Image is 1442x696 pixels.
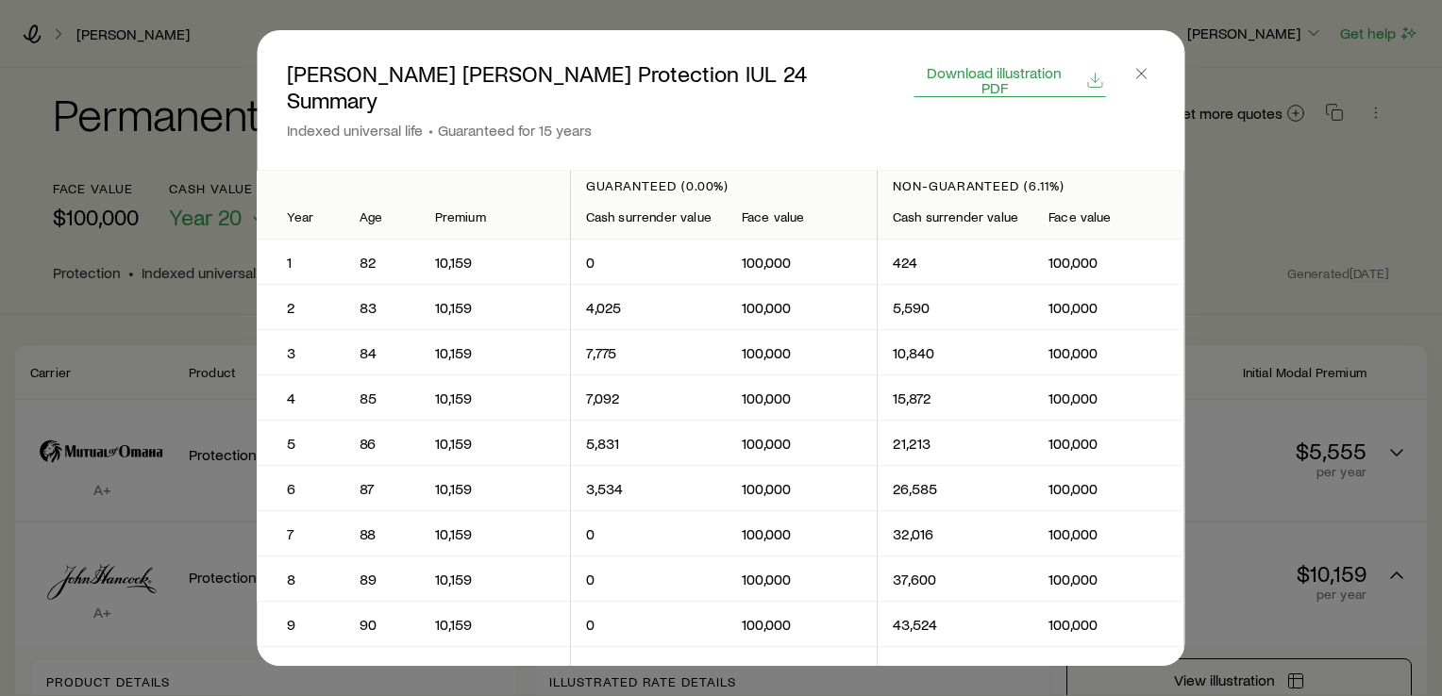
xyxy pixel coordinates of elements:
p: 1 [287,253,314,272]
p: 10,159 [435,298,555,317]
p: 88 [360,524,405,543]
p: 85 [360,389,405,407]
p: 100,000 [742,524,862,543]
p: 100,000 [1049,479,1169,498]
p: 8 [287,570,314,588]
p: 91 [360,660,405,679]
p: 50,131 [893,660,1018,679]
p: 4 [287,389,314,407]
p: 4,025 [586,298,712,317]
p: 2 [287,298,314,317]
p: 21,213 [893,434,1018,453]
p: 10,159 [435,389,555,407]
p: 7,775 [586,343,712,362]
p: 100,000 [1049,343,1169,362]
p: 3 [287,343,314,362]
p: 0 [586,660,712,679]
p: 100,000 [1049,389,1169,407]
p: 10,159 [435,570,555,588]
p: 86 [360,434,405,453]
p: 100,000 [742,343,862,362]
div: Face value [742,209,862,224]
p: 87 [360,479,405,498]
p: 10,159 [435,253,555,272]
p: 100,000 [742,660,862,679]
p: 0 [586,615,712,634]
button: Download illustration PDF [914,64,1105,97]
p: 84 [360,343,405,362]
p: 100,000 [1049,434,1169,453]
div: Face value [1049,209,1169,224]
p: 100,000 [742,434,862,453]
p: 100,000 [742,253,862,272]
p: Guaranteed (0.00%) [586,178,862,193]
p: 0 [586,524,712,543]
p: 10,159 [435,524,555,543]
p: 100,000 [742,615,862,634]
p: 6 [287,479,314,498]
p: 10,159 [435,660,555,679]
p: 5,831 [586,434,712,453]
p: 10,159 [435,434,555,453]
div: Premium [435,209,555,224]
p: 100,000 [742,479,862,498]
p: 5,590 [893,298,1018,317]
p: 7 [287,524,314,543]
p: 26,585 [893,479,1018,498]
p: 100,000 [1049,615,1169,634]
p: 83 [360,298,405,317]
p: [PERSON_NAME] [PERSON_NAME] Protection IUL 24 Summary [287,60,891,113]
p: 100,000 [742,298,862,317]
p: 9 [287,615,314,634]
p: 43,524 [893,615,1018,634]
p: 100,000 [1049,524,1169,543]
p: 10,159 [435,343,555,362]
p: 100,000 [1049,253,1169,272]
p: 32,016 [893,524,1018,543]
p: 100,000 [1049,298,1169,317]
div: Cash surrender value [893,209,1018,224]
p: 0 [586,570,712,588]
p: 10,159 [435,615,555,634]
div: Cash surrender value [586,209,712,224]
p: 82 [360,253,405,272]
div: Year [287,209,314,224]
p: 0 [586,253,712,272]
div: Age [360,209,405,224]
p: 10 [287,660,314,679]
p: 10,840 [893,343,1018,362]
p: 15,872 [893,389,1018,407]
p: 100,000 [742,389,862,407]
p: 10,159 [435,479,555,498]
span: Download illustration PDF [914,65,1074,95]
p: 89 [360,570,405,588]
p: 424 [893,253,1018,272]
p: 90 [360,615,405,634]
p: Indexed universal life Guaranteed for 15 years [287,121,891,140]
p: 5 [287,434,314,453]
p: 37,600 [893,570,1018,588]
p: 100,000 [1049,570,1169,588]
p: 100,000 [1049,660,1169,679]
p: 7,092 [586,389,712,407]
p: Non-guaranteed (6.11%) [893,178,1168,193]
p: 100,000 [742,570,862,588]
p: 3,534 [586,479,712,498]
